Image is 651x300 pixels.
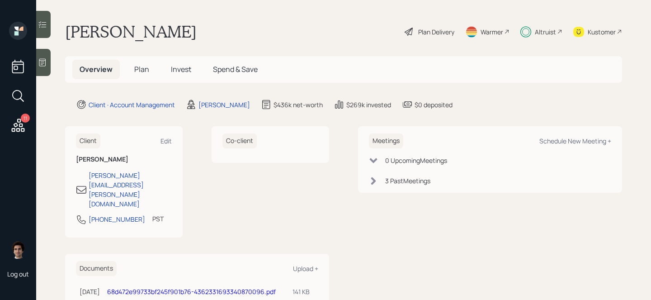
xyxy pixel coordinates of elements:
div: Upload + [293,264,318,273]
span: Overview [80,64,113,74]
div: [PHONE_NUMBER] [89,214,145,224]
h6: [PERSON_NAME] [76,156,172,163]
div: [PERSON_NAME][EMAIL_ADDRESS][PERSON_NAME][DOMAIN_NAME] [89,171,172,209]
h6: Co-client [222,133,257,148]
div: $0 deposited [415,100,453,110]
div: [PERSON_NAME] [198,100,250,110]
div: Log out [7,270,29,278]
div: Altruist [535,27,556,37]
a: 68d472e99733bf245f901b76-4362331693340870096.pdf [107,287,276,296]
div: [DATE] [80,287,100,296]
div: $269k invested [346,100,391,110]
div: Client · Account Management [89,100,175,110]
div: PST [152,214,164,224]
h6: Documents [76,261,117,276]
h6: Client [76,133,100,148]
div: Warmer [481,27,503,37]
div: $436k net-worth [274,100,323,110]
h1: [PERSON_NAME] [65,22,197,42]
h6: Meetings [369,133,403,148]
img: harrison-schaefer-headshot-2.png [9,241,27,259]
div: 141 KB [292,287,315,296]
div: Kustomer [588,27,616,37]
div: 11 [21,114,30,123]
span: Spend & Save [213,64,258,74]
div: 3 Past Meeting s [385,176,430,186]
div: Schedule New Meeting + [539,137,611,145]
div: Plan Delivery [418,27,454,37]
span: Plan [134,64,149,74]
div: 0 Upcoming Meeting s [385,156,447,165]
span: Invest [171,64,191,74]
div: Edit [160,137,172,145]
